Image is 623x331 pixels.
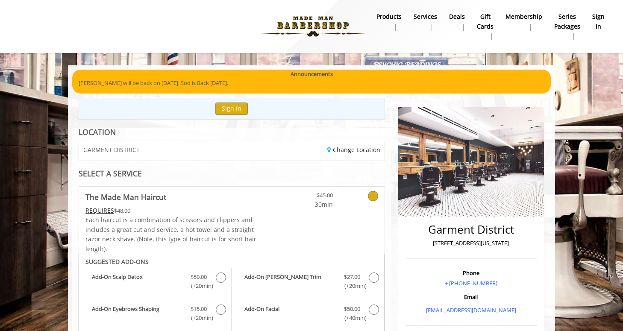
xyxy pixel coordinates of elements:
[449,12,465,21] b: Deals
[282,187,333,209] a: $45.00
[344,272,360,281] span: $27.00
[408,223,535,236] h2: Garment District
[548,11,586,42] a: Series packagesSeries packages
[215,103,248,115] button: Sign In
[244,305,335,322] b: Add-On Facial
[505,12,542,21] b: Membership
[370,11,408,33] a: Productsproducts
[244,272,335,290] b: Add-On [PERSON_NAME] Trim
[445,279,497,287] a: + [PHONE_NUMBER]
[92,305,182,322] b: Add-On Eyebrows Shaping
[291,70,333,79] b: Announcements
[327,146,380,154] a: Change Location
[83,146,140,153] span: GARMENT DISTRICT
[79,79,544,88] p: [PERSON_NAME] will be back on [DATE]. Sod is Back [DATE].
[85,206,257,215] div: $48.00
[191,305,207,313] span: $15.00
[83,272,227,293] label: Add-On Scalp Detox
[83,305,227,325] label: Add-On Eyebrows Shaping
[408,11,443,33] a: ServicesServices
[554,12,580,31] b: Series packages
[408,239,535,248] p: [STREET_ADDRESS][US_STATE]
[344,305,360,313] span: $50.00
[186,313,212,322] span: (+20min )
[586,11,611,33] a: sign insign in
[471,11,500,42] a: Gift cardsgift cards
[254,3,372,50] img: Made Man Barbershop logo
[79,127,116,137] b: LOCATION
[426,306,516,314] a: [EMAIL_ADDRESS][DOMAIN_NAME]
[414,12,437,21] b: Services
[339,281,364,290] span: (+20min )
[376,12,402,21] b: products
[186,281,212,290] span: (+20min )
[282,200,333,209] span: 30min
[85,216,256,252] span: Each haircut is a combination of scissors and clippers and includes a great cut and service, a ho...
[191,272,207,281] span: $50.00
[85,206,114,214] span: This service needs some Advance to be paid before we block your appointment
[92,272,182,290] b: Add-On Scalp Detox
[592,12,605,31] b: sign in
[339,313,364,322] span: (+40min )
[85,258,149,266] b: SUGGESTED ADD-ONS
[79,170,385,178] div: SELECT A SERVICE
[477,12,494,31] b: gift cards
[236,305,380,325] label: Add-On Facial
[408,270,535,276] h3: Phone
[85,191,166,203] b: The Made Man Haircut
[443,11,471,33] a: DealsDeals
[408,294,535,300] h3: Email
[236,272,380,293] label: Add-On Beard Trim
[500,11,548,33] a: MembershipMembership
